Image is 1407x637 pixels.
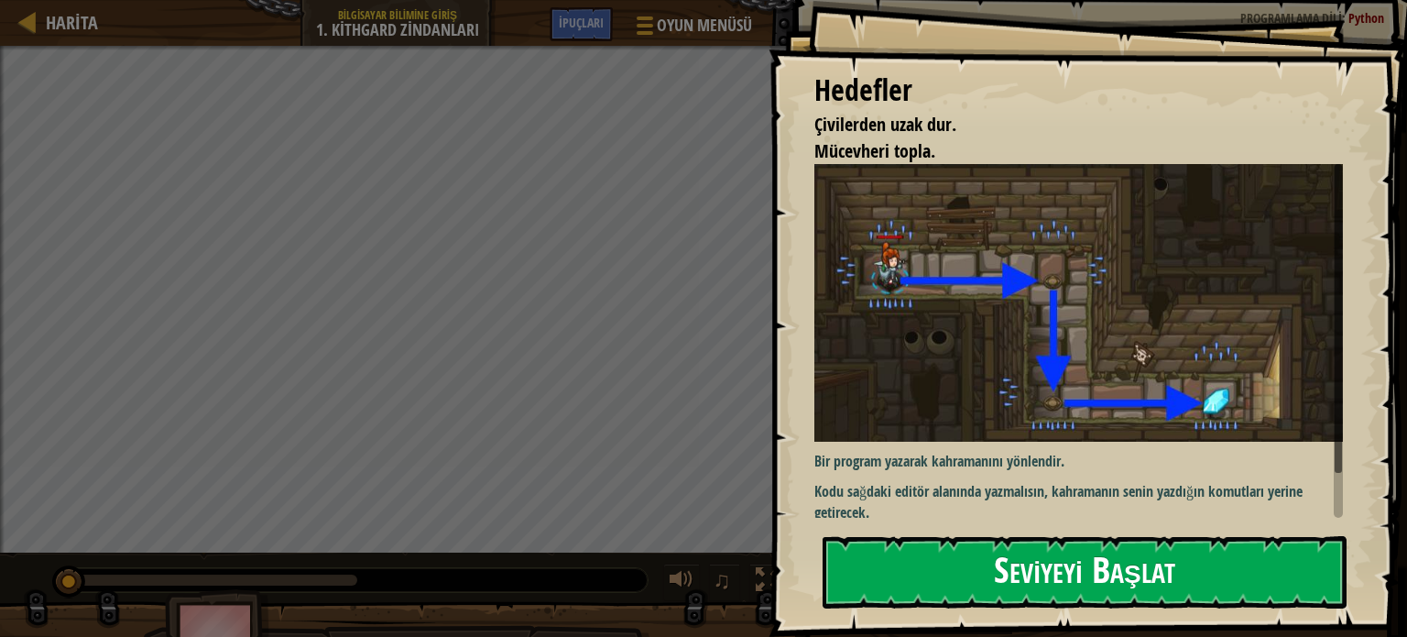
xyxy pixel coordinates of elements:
span: Çivilerden uzak dur. [814,112,956,137]
p: Bir program yazarak kahramanını yönlendir. [814,451,1357,472]
button: ♫ [709,564,740,601]
span: Harita [46,10,98,35]
span: Oyun Menüsü [657,14,752,38]
img: Dungeons of kithgard [814,164,1357,442]
button: Seviyeyi Başlat [823,536,1347,609]
li: Mücevheri topla. [791,138,1338,165]
span: İpuçları [559,14,604,31]
p: Kodu sağdaki editör alanında yazmalısın, kahramanın senin yazdığın komutları yerine getirecek. [814,481,1357,523]
button: Oyun Menüsü [622,7,763,50]
button: Sesi ayarla [663,564,700,601]
div: Hedefler [814,70,1343,112]
span: ♫ [713,566,731,594]
span: Mücevheri topla. [814,138,935,163]
li: Çivilerden uzak dur. [791,112,1338,138]
a: Harita [37,10,98,35]
button: Tam ekran değiştir [749,564,786,601]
